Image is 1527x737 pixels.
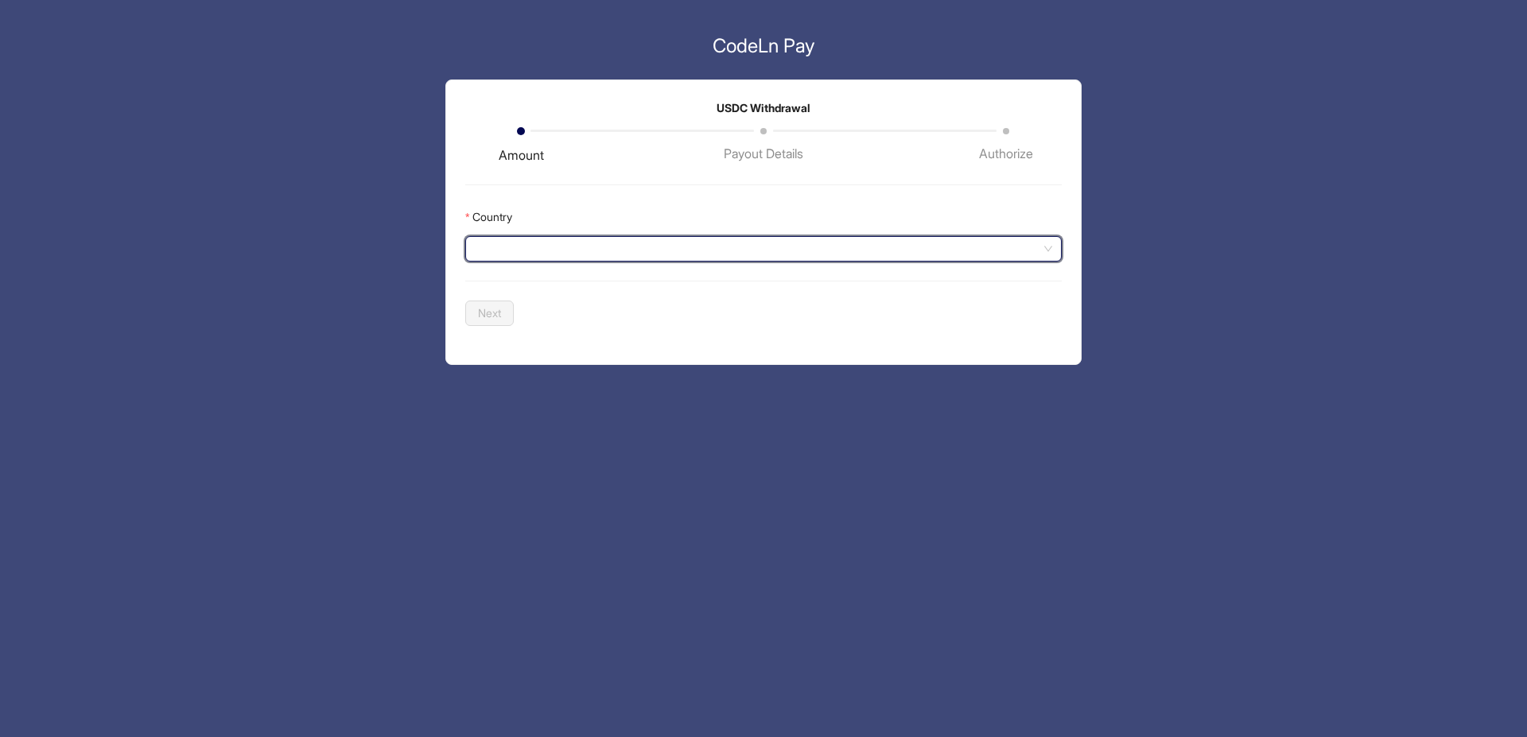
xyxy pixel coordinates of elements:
[499,145,544,165] div: Amount
[465,128,708,165] div: Amount
[465,99,1062,117] p: USDC Withdrawal
[708,128,950,164] div: Payout Details
[950,128,1062,164] div: Authorize
[465,301,514,326] button: Next
[724,144,803,164] div: Payout Details
[478,304,501,322] span: Next
[465,204,512,230] label: Country
[445,32,1082,60] a: CodeLn Pay
[979,144,1033,164] div: Authorize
